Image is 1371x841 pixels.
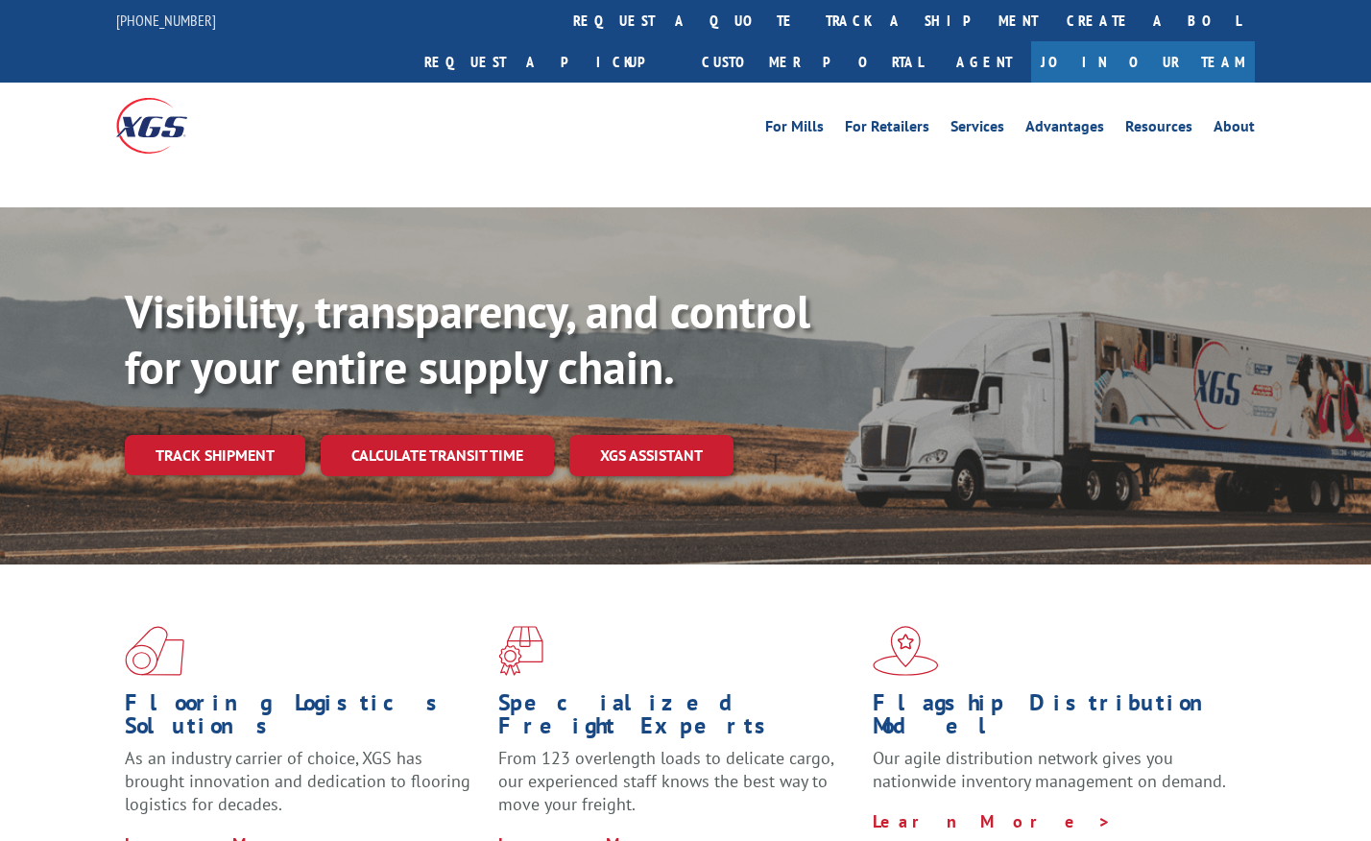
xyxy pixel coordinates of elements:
a: Request a pickup [410,41,687,83]
img: xgs-icon-focused-on-flooring-red [498,626,543,676]
img: xgs-icon-flagship-distribution-model-red [873,626,939,676]
a: About [1214,119,1255,140]
a: Calculate transit time [321,435,554,476]
a: Resources [1125,119,1192,140]
a: XGS ASSISTANT [569,435,734,476]
h1: Flagship Distribution Model [873,691,1232,747]
a: Services [950,119,1004,140]
a: Track shipment [125,435,305,475]
a: Advantages [1025,119,1104,140]
a: For Mills [765,119,824,140]
img: xgs-icon-total-supply-chain-intelligence-red [125,626,184,676]
h1: Specialized Freight Experts [498,691,857,747]
a: Join Our Team [1031,41,1255,83]
span: As an industry carrier of choice, XGS has brought innovation and dedication to flooring logistics... [125,747,470,815]
h1: Flooring Logistics Solutions [125,691,484,747]
a: Agent [937,41,1031,83]
a: For Retailers [845,119,929,140]
a: Customer Portal [687,41,937,83]
span: Our agile distribution network gives you nationwide inventory management on demand. [873,747,1226,792]
a: [PHONE_NUMBER] [116,11,216,30]
b: Visibility, transparency, and control for your entire supply chain. [125,281,810,396]
p: From 123 overlength loads to delicate cargo, our experienced staff knows the best way to move you... [498,747,857,832]
a: Learn More > [873,810,1112,832]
